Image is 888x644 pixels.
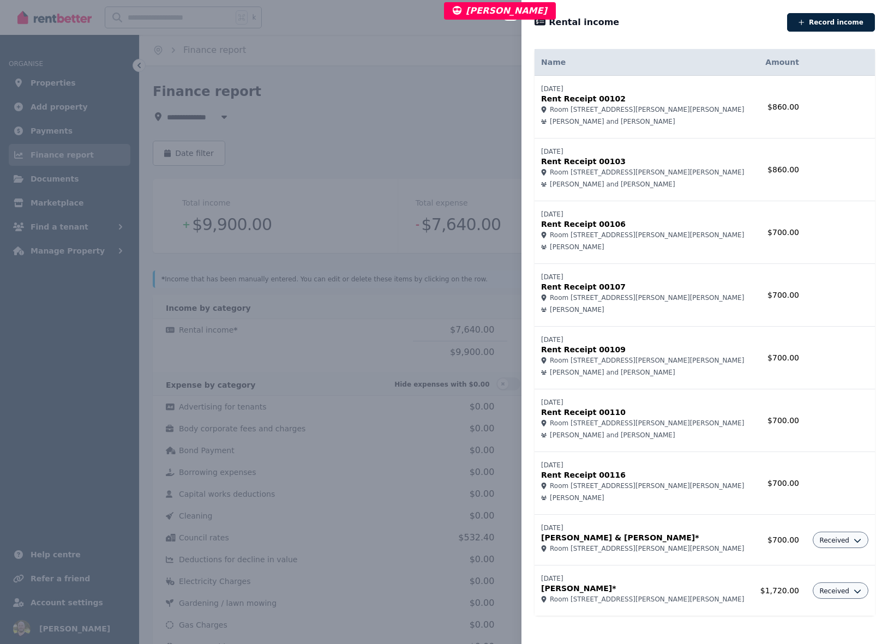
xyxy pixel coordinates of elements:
[541,407,747,418] p: Rent Receipt 00110
[550,293,744,302] span: Room [STREET_ADDRESS][PERSON_NAME][PERSON_NAME]
[541,470,747,480] p: Rent Receipt 00116
[550,482,744,490] span: Room [STREET_ADDRESS][PERSON_NAME][PERSON_NAME]
[541,335,747,344] p: [DATE]
[541,147,747,156] p: [DATE]
[550,243,604,251] span: [PERSON_NAME]
[541,85,747,93] p: [DATE]
[753,565,806,616] td: $1,720.00
[550,168,744,177] span: Room [STREET_ADDRESS][PERSON_NAME][PERSON_NAME]
[550,368,675,377] span: [PERSON_NAME] and [PERSON_NAME]
[753,49,806,76] th: Amount
[550,431,675,440] span: [PERSON_NAME] and [PERSON_NAME]
[550,356,744,365] span: Room [STREET_ADDRESS][PERSON_NAME][PERSON_NAME]
[541,156,747,167] p: Rent Receipt 00103
[535,49,753,76] th: Name
[753,139,806,201] td: $860.00
[753,515,806,565] td: $700.00
[819,587,849,595] span: Received
[541,219,747,230] p: Rent Receipt 00106
[541,273,747,281] p: [DATE]
[819,536,861,545] button: Received
[753,264,806,327] td: $700.00
[550,493,604,502] span: [PERSON_NAME]
[753,327,806,389] td: $700.00
[550,419,744,428] span: Room [STREET_ADDRESS][PERSON_NAME][PERSON_NAME]
[550,117,675,126] span: [PERSON_NAME] and [PERSON_NAME]
[541,398,747,407] p: [DATE]
[550,105,744,114] span: Room [STREET_ADDRESS][PERSON_NAME][PERSON_NAME]
[550,544,744,553] span: Room [STREET_ADDRESS][PERSON_NAME][PERSON_NAME]
[541,461,747,470] p: [DATE]
[541,574,747,583] p: [DATE]
[541,523,747,532] p: [DATE]
[550,231,744,239] span: Room [STREET_ADDRESS][PERSON_NAME][PERSON_NAME]
[819,587,861,595] button: Received
[753,201,806,264] td: $700.00
[753,76,806,139] td: $860.00
[541,344,747,355] p: Rent Receipt 00109
[753,389,806,452] td: $700.00
[550,305,604,314] span: [PERSON_NAME]
[541,583,747,594] p: [PERSON_NAME]*
[541,93,747,104] p: Rent Receipt 00102
[787,13,875,32] button: Record income
[541,210,747,219] p: [DATE]
[753,452,806,515] td: $700.00
[550,595,744,604] span: Room [STREET_ADDRESS][PERSON_NAME][PERSON_NAME]
[541,532,747,543] p: [PERSON_NAME] & [PERSON_NAME]*
[541,281,747,292] p: Rent Receipt 00107
[550,180,675,189] span: [PERSON_NAME] and [PERSON_NAME]
[549,16,619,29] span: Rental income
[819,536,849,545] span: Received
